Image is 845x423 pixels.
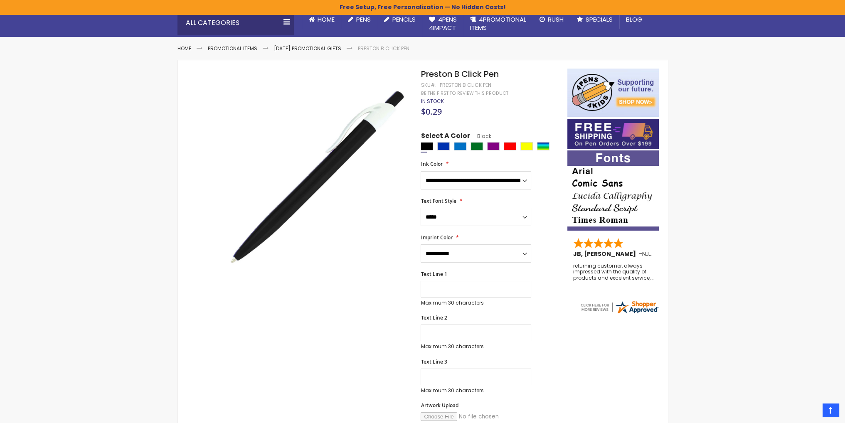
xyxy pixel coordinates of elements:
strong: SKU [421,81,436,89]
img: 4pens 4 kids [567,69,659,117]
a: Home [177,45,191,52]
a: Specials [570,10,619,29]
span: Artwork Upload [421,402,458,409]
div: Preston B Click Pen [439,82,491,89]
div: Green [471,142,483,150]
div: All Categories [177,10,294,35]
img: 4pens.com widget logo [579,300,659,315]
span: Ink Color [421,160,442,167]
span: Preston B Click Pen [421,68,498,80]
span: Pencils [392,15,416,24]
span: JB, [PERSON_NAME] [573,250,639,258]
div: returning customer, always impressed with the quality of products and excelent service, will retu... [573,263,654,281]
span: Black [470,133,491,140]
span: Imprint Color [421,234,452,241]
a: Promotional Items [208,45,257,52]
span: Text Line 3 [421,358,447,365]
span: 4Pens 4impact [429,15,457,32]
div: Assorted [537,142,549,150]
img: Free shipping on orders over $199 [567,119,659,149]
span: 4PROMOTIONAL ITEMS [470,15,526,32]
span: Blog [626,15,642,24]
span: Specials [586,15,613,24]
img: font-personalization-examples [567,150,659,231]
p: Maximum 30 characters [421,387,531,394]
div: Purple [487,142,500,150]
li: Preston B Click Pen [358,45,409,52]
a: 4pens.com certificate URL [579,309,659,316]
a: 4Pens4impact [422,10,463,37]
p: Maximum 30 characters [421,343,531,350]
span: In stock [421,98,443,105]
div: Availability [421,98,443,105]
span: $0.29 [421,106,441,117]
span: Text Line 1 [421,271,447,278]
div: Blue [437,142,450,150]
span: Select A Color [421,131,470,143]
a: Pencils [377,10,422,29]
a: Pens [341,10,377,29]
span: Text Font Style [421,197,456,204]
img: preston-b-black_1.jpg [219,81,409,271]
div: Black [421,142,433,150]
a: [DATE] Promotional Gifts [274,45,341,52]
span: NJ [642,250,653,258]
a: Be the first to review this product [421,90,508,96]
p: Maximum 30 characters [421,300,531,306]
span: Text Line 2 [421,314,447,321]
a: Blog [619,10,649,29]
span: Rush [548,15,564,24]
a: Home [302,10,341,29]
span: - , [639,250,711,258]
a: Rush [533,10,570,29]
span: Home [318,15,335,24]
span: Pens [356,15,371,24]
div: Red [504,142,516,150]
div: Yellow [520,142,533,150]
div: Blue Light [454,142,466,150]
a: 4PROMOTIONALITEMS [463,10,533,37]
